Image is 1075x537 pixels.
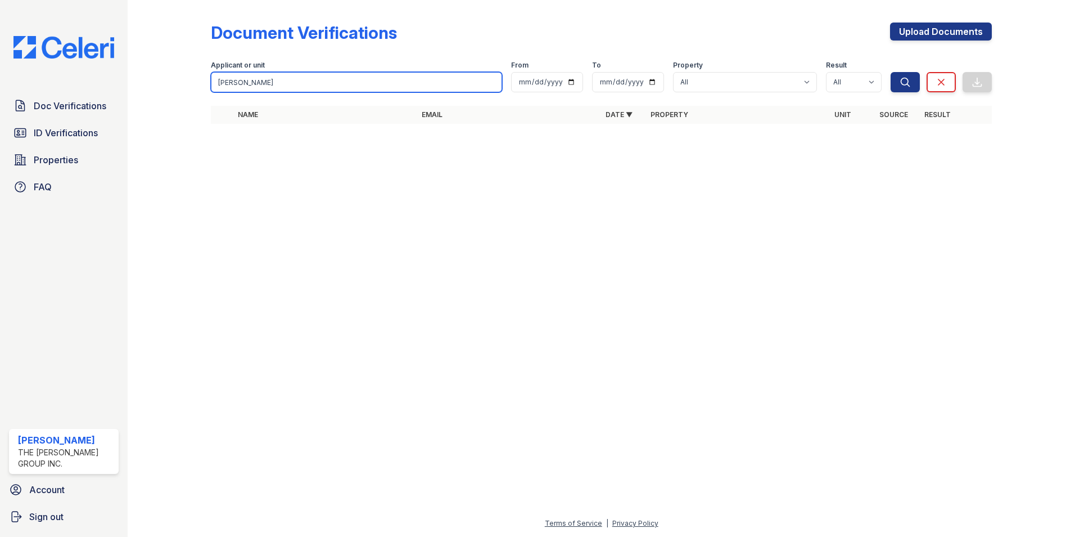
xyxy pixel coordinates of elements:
a: Email [422,110,442,119]
span: Doc Verifications [34,99,106,113]
a: Property [651,110,688,119]
label: Applicant or unit [211,61,265,70]
input: Search by name, email, or unit number [211,72,502,92]
a: Account [4,478,123,501]
label: Property [673,61,703,70]
a: Properties [9,149,119,171]
label: To [592,61,601,70]
label: From [511,61,529,70]
div: | [606,519,608,527]
a: Date ▼ [606,110,633,119]
span: ID Verifications [34,126,98,140]
a: Name [238,110,258,119]
label: Result [826,61,847,70]
img: CE_Logo_Blue-a8612792a0a2168367f1c8372b55b34899dd931a85d93a1a3d3e32e68fde9ad4.png [4,36,123,59]
a: Doc Verifications [9,95,119,117]
div: [PERSON_NAME] [18,433,114,447]
a: ID Verifications [9,122,119,144]
span: FAQ [34,180,52,194]
a: Source [879,110,908,119]
span: Properties [34,153,78,167]
a: Result [924,110,951,119]
div: The [PERSON_NAME] Group Inc. [18,447,114,469]
a: FAQ [9,176,119,198]
a: Privacy Policy [612,519,658,527]
span: Account [29,483,65,496]
a: Unit [834,110,851,119]
a: Upload Documents [890,23,992,41]
a: Terms of Service [545,519,602,527]
a: Sign out [4,505,123,528]
div: Document Verifications [211,23,397,43]
span: Sign out [29,510,64,523]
